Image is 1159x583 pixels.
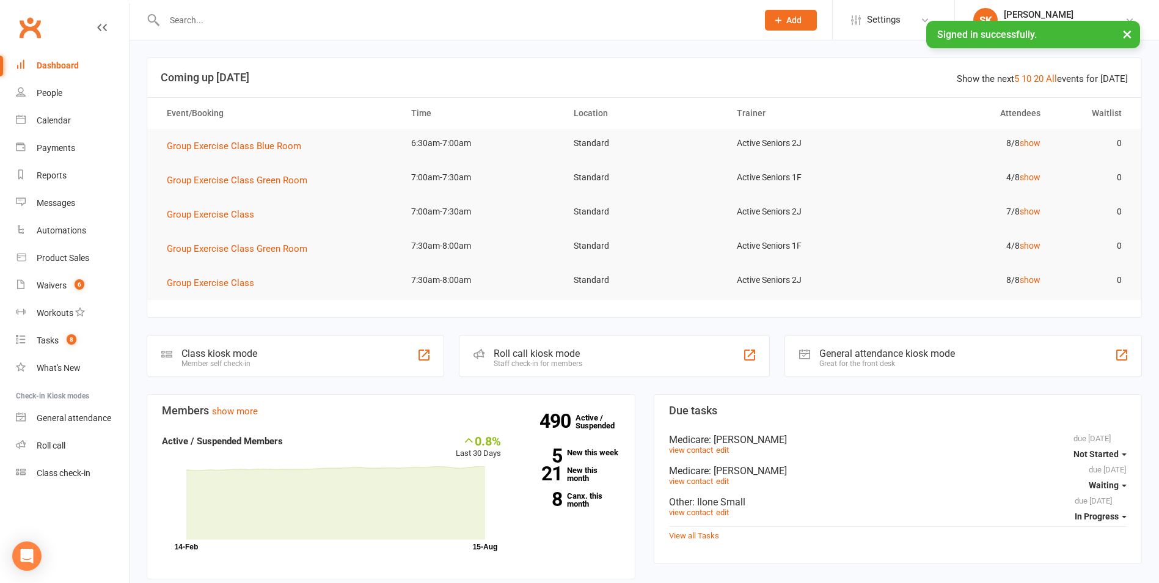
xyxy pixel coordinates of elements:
a: Workouts [16,299,129,327]
th: Waitlist [1051,98,1133,129]
th: Event/Booking [156,98,400,129]
strong: 490 [539,412,576,430]
div: What's New [37,363,81,373]
span: Add [786,15,802,25]
td: Standard [563,266,725,295]
a: Dashboard [16,52,129,79]
td: 0 [1051,266,1133,295]
td: 0 [1051,163,1133,192]
td: 0 [1051,197,1133,226]
div: Waivers [37,280,67,290]
div: General attendance [37,413,111,423]
a: show more [212,406,258,417]
a: Automations [16,217,129,244]
div: Payments [37,143,75,153]
a: Clubworx [15,12,45,43]
a: show [1020,172,1040,182]
div: Staff check-in for members [494,359,582,368]
a: General attendance kiosk mode [16,405,129,432]
a: Product Sales [16,244,129,272]
a: edit [716,508,729,517]
button: In Progress [1075,505,1127,527]
td: Standard [563,163,725,192]
a: Calendar [16,107,129,134]
span: Settings [867,6,901,34]
button: × [1116,21,1138,47]
td: Standard [563,232,725,260]
a: Waivers 6 [16,272,129,299]
div: Great for the front desk [819,359,955,368]
a: Messages [16,189,129,217]
a: Class kiosk mode [16,460,129,487]
strong: 21 [519,464,562,483]
td: Active Seniors 1F [726,163,888,192]
a: view contact [669,446,713,455]
button: Add [765,10,817,31]
td: Active Seniors 2J [726,197,888,226]
a: View all Tasks [669,531,719,540]
div: Calendar [37,116,71,125]
button: Waiting [1089,474,1127,496]
span: Group Exercise Class Green Room [167,175,307,186]
td: Standard [563,197,725,226]
div: Dashboard [37,61,79,70]
a: What's New [16,354,129,382]
td: Active Seniors 2J [726,129,888,158]
td: 7/8 [888,197,1051,226]
div: Staying Active [PERSON_NAME] [1004,20,1125,31]
div: Member self check-in [181,359,257,368]
a: show [1020,241,1040,251]
td: 7:00am-7:30am [400,197,563,226]
button: Group Exercise Class Green Room [167,173,316,188]
th: Trainer [726,98,888,129]
div: Class check-in [37,468,90,478]
div: Medicare [669,465,1127,477]
span: Waiting [1089,480,1119,490]
td: 0 [1051,129,1133,158]
button: Not Started [1073,443,1127,465]
a: view contact [669,508,713,517]
strong: 8 [519,490,562,508]
td: Standard [563,129,725,158]
a: edit [716,446,729,455]
div: Roll call [37,441,65,450]
span: : Ilone Small [692,496,745,508]
td: 7:30am-8:00am [400,266,563,295]
span: Group Exercise Class [167,209,254,220]
h3: Coming up [DATE] [161,71,1128,84]
a: 5New this week [519,449,620,457]
strong: Active / Suspended Members [162,436,283,447]
td: 7:00am-7:30am [400,163,563,192]
div: People [37,88,62,98]
span: : [PERSON_NAME] [709,434,787,446]
td: 8/8 [888,266,1051,295]
td: 6:30am-7:00am [400,129,563,158]
div: Last 30 Days [456,434,501,460]
span: Signed in successfully. [937,29,1037,40]
span: 8 [67,334,76,345]
td: Active Seniors 2J [726,266,888,295]
button: Group Exercise Class [167,276,263,290]
strong: 5 [519,447,562,465]
td: 7:30am-8:00am [400,232,563,260]
a: 490Active / Suspended [576,405,629,439]
a: Roll call [16,432,129,460]
input: Search... [161,12,749,29]
span: : [PERSON_NAME] [709,465,787,477]
span: Group Exercise Class Blue Room [167,141,301,152]
td: 0 [1051,232,1133,260]
a: view contact [669,477,713,486]
div: Medicare [669,434,1127,446]
h3: Members [162,405,620,417]
div: Workouts [37,308,73,318]
td: 8/8 [888,129,1051,158]
span: In Progress [1075,512,1119,521]
span: Not Started [1073,449,1119,459]
div: Roll call kiosk mode [494,348,582,359]
div: Other [669,496,1127,508]
div: 0.8% [456,434,501,447]
div: SK [973,8,998,32]
button: Group Exercise Class Green Room [167,241,316,256]
div: Open Intercom Messenger [12,541,42,571]
a: show [1020,207,1040,216]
